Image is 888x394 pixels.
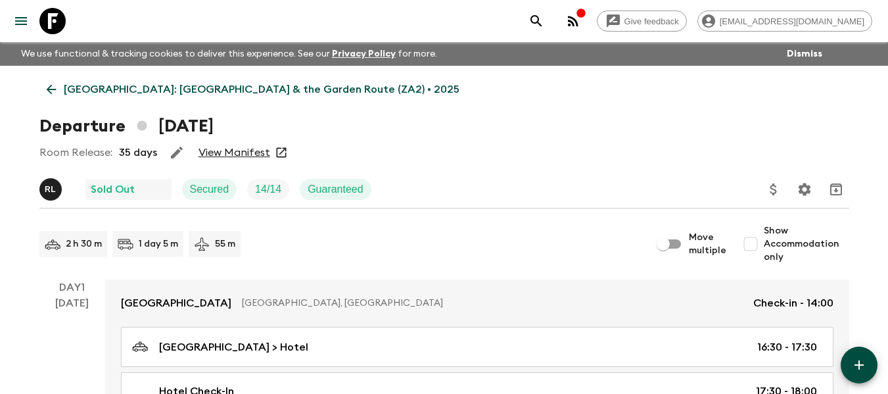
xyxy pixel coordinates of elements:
[39,145,112,160] p: Room Release:
[823,176,849,203] button: Archive (Completed, Cancelled or Unsynced Departures only)
[215,237,235,251] p: 55 m
[39,113,214,139] h1: Departure [DATE]
[39,280,105,295] p: Day 1
[523,8,549,34] button: search adventures
[121,327,833,367] a: [GEOGRAPHIC_DATA] > Hotel16:30 - 17:30
[121,295,231,311] p: [GEOGRAPHIC_DATA]
[139,237,178,251] p: 1 day 5 m
[757,339,817,355] p: 16:30 - 17:30
[39,182,64,193] span: Ryan Lependy
[39,178,64,201] button: RL
[242,297,743,310] p: [GEOGRAPHIC_DATA], [GEOGRAPHIC_DATA]
[332,49,396,59] a: Privacy Policy
[783,45,826,63] button: Dismiss
[159,339,308,355] p: [GEOGRAPHIC_DATA] > Hotel
[190,182,229,197] p: Secured
[308,182,363,197] p: Guaranteed
[689,231,727,257] span: Move multiple
[764,224,849,264] span: Show Accommodation only
[617,16,686,26] span: Give feedback
[16,42,442,66] p: We use functional & tracking cookies to deliver this experience. See our for more.
[66,237,102,251] p: 2 h 30 m
[753,295,833,311] p: Check-in - 14:00
[119,145,157,160] p: 35 days
[713,16,872,26] span: [EMAIL_ADDRESS][DOMAIN_NAME]
[760,176,787,203] button: Update Price, Early Bird Discount and Costs
[697,11,872,32] div: [EMAIL_ADDRESS][DOMAIN_NAME]
[597,11,687,32] a: Give feedback
[105,280,849,327] a: [GEOGRAPHIC_DATA][GEOGRAPHIC_DATA], [GEOGRAPHIC_DATA]Check-in - 14:00
[199,146,270,159] a: View Manifest
[8,8,34,34] button: menu
[91,182,135,197] p: Sold Out
[182,179,237,200] div: Secured
[64,82,459,97] p: [GEOGRAPHIC_DATA]: [GEOGRAPHIC_DATA] & the Garden Route (ZA2) • 2025
[247,179,289,200] div: Trip Fill
[791,176,818,203] button: Settings
[45,184,56,195] p: R L
[39,76,467,103] a: [GEOGRAPHIC_DATA]: [GEOGRAPHIC_DATA] & the Garden Route (ZA2) • 2025
[255,182,281,197] p: 14 / 14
